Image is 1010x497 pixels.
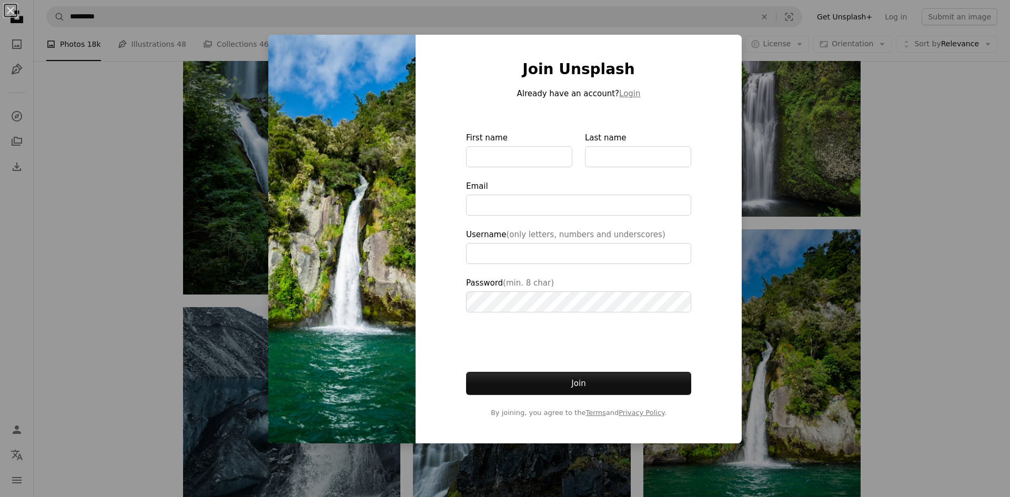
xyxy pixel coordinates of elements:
[585,409,605,417] a: Terms
[466,87,691,100] p: Already have an account?
[466,291,691,312] input: Password(min. 8 char)
[466,372,691,395] button: Join
[466,180,691,216] label: Email
[466,408,691,418] span: By joining, you agree to the and .
[619,87,640,100] button: Login
[506,230,665,239] span: (only letters, numbers and underscores)
[619,409,664,417] a: Privacy Policy
[466,228,691,264] label: Username
[466,277,691,312] label: Password
[268,35,416,443] img: photo-1546882588-d9bd63f85a7e
[503,278,554,288] span: (min. 8 char)
[466,195,691,216] input: Email
[466,131,572,167] label: First name
[466,60,691,79] h1: Join Unsplash
[585,131,691,167] label: Last name
[585,146,691,167] input: Last name
[466,243,691,264] input: Username(only letters, numbers and underscores)
[466,146,572,167] input: First name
